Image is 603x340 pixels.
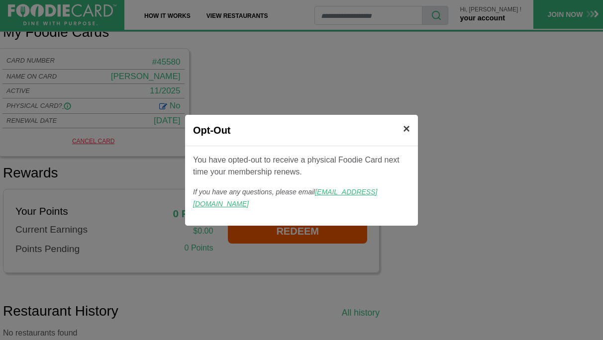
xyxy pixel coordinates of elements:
p: You have opted-out to receive a physical Foodie Card next time your membership renews. [193,154,410,178]
button: Close [395,115,418,143]
a: [EMAIL_ADDRESS][DOMAIN_NAME] [193,188,377,208]
h5: Opt-Out [193,123,231,138]
i: If you have any questions, please email [193,188,377,208]
span: × [403,122,410,135]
